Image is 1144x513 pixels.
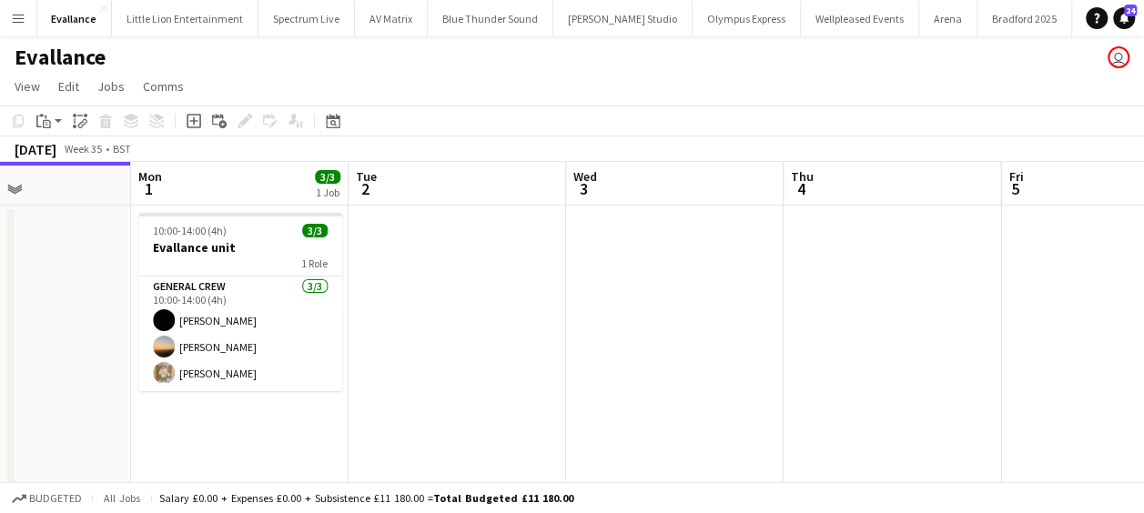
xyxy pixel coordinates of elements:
span: 3/3 [302,224,328,237]
span: 2 [353,178,377,199]
button: AV Matrix [355,1,428,36]
button: Wellpleased Events [801,1,919,36]
a: 24 [1113,7,1135,29]
a: Edit [51,75,86,98]
span: 4 [788,178,814,199]
app-card-role: General Crew3/310:00-14:00 (4h)[PERSON_NAME][PERSON_NAME][PERSON_NAME] [138,277,342,391]
div: 1 Job [316,186,339,199]
a: Comms [136,75,191,98]
span: Tue [356,168,377,185]
h3: Evallance unit [138,239,342,256]
span: All jobs [100,491,144,505]
span: Thu [791,168,814,185]
span: Wed [573,168,597,185]
a: Jobs [90,75,132,98]
span: Budgeted [29,492,82,505]
span: Week 35 [60,142,106,156]
button: Little Lion Entertainment [112,1,258,36]
button: Bradford 2025 [977,1,1072,36]
h1: Evallance [15,44,106,71]
span: Mon [138,168,162,185]
span: 5 [1006,178,1023,199]
button: Evallance [36,1,112,36]
button: Blue Thunder Sound [428,1,553,36]
span: 10:00-14:00 (4h) [153,224,227,237]
div: Salary £0.00 + Expenses £0.00 + Subsistence £11 180.00 = [159,491,573,505]
span: 3 [571,178,597,199]
span: 24 [1124,5,1137,16]
button: Budgeted [9,488,85,508]
button: Spectrum Live [258,1,355,36]
button: Arena [919,1,977,36]
span: Jobs [97,78,125,95]
span: Fri [1008,168,1023,185]
app-user-avatar: Dominic Riley [1108,46,1129,68]
span: Comms [143,78,184,95]
span: 3/3 [315,170,340,184]
span: 1 [136,178,162,199]
button: [PERSON_NAME] Studio [553,1,693,36]
button: Olympus Express [693,1,801,36]
div: [DATE] [15,140,56,158]
span: Edit [58,78,79,95]
span: Total Budgeted £11 180.00 [433,491,573,505]
span: 1 Role [301,256,328,270]
app-job-card: 10:00-14:00 (4h)3/3Evallance unit1 RoleGeneral Crew3/310:00-14:00 (4h)[PERSON_NAME][PERSON_NAME][... [138,213,342,391]
div: BST [113,142,131,156]
a: View [7,75,47,98]
span: View [15,78,40,95]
